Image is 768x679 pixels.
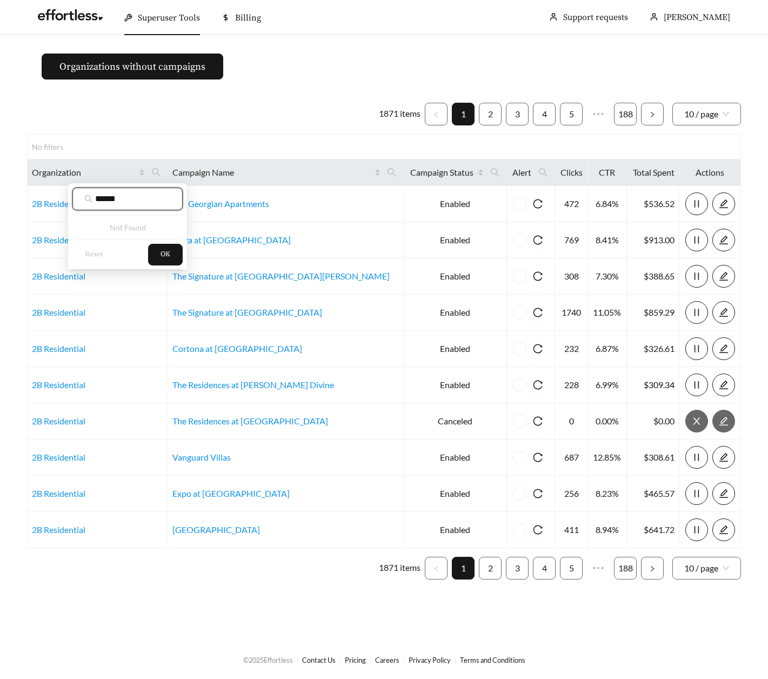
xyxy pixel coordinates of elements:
button: edit [712,337,735,360]
span: reload [526,235,549,245]
button: pause [685,192,708,215]
li: 5 [560,557,583,580]
td: 256 [555,476,587,512]
a: 5 [560,103,582,125]
span: reload [526,199,549,209]
a: 5 [560,557,582,579]
span: pause [686,308,707,317]
td: $641.72 [627,512,680,548]
button: pause [685,301,708,324]
td: 769 [555,222,587,258]
a: 3 [506,557,528,579]
td: $326.61 [627,331,680,367]
a: edit [712,524,735,535]
button: edit [712,410,735,432]
a: 3 [506,103,528,125]
button: edit [712,518,735,541]
span: edit [713,199,734,209]
td: 0.00% [588,403,627,440]
span: left [433,565,439,572]
span: Billing [235,12,261,23]
a: Terms and Conditions [460,656,525,664]
div: Page Size [672,103,741,125]
button: edit [712,482,735,505]
button: reload [526,518,549,541]
span: search [84,195,93,203]
span: search [151,168,161,177]
td: Enabled [404,222,507,258]
span: © 2025 Effortless [243,656,293,664]
span: ••• [587,103,610,125]
td: 8.94% [588,512,627,548]
span: Campaign Name [172,166,372,179]
li: Previous Page [425,103,448,125]
button: pause [685,337,708,360]
a: Careers [375,656,399,664]
span: edit [713,271,734,281]
td: Canceled [404,403,507,440]
button: pause [685,229,708,251]
a: 2 [479,557,501,579]
li: 1 [452,557,475,580]
td: Enabled [404,440,507,476]
a: edit [712,452,735,462]
button: OK [148,244,183,265]
a: Contact Us [302,656,336,664]
td: $913.00 [627,222,680,258]
a: edit [712,343,735,354]
a: 188 [615,103,636,125]
span: Campaign Status [408,166,476,179]
span: pause [686,235,707,245]
span: reload [526,344,549,354]
td: $536.52 [627,186,680,222]
span: pause [686,452,707,462]
a: edit [712,380,735,390]
span: pause [686,271,707,281]
a: 188 [615,557,636,579]
a: 2B Residential [32,343,85,354]
td: 308 [555,258,587,295]
li: 3 [506,557,529,580]
a: 2B Residential [32,235,85,245]
button: reload [526,410,549,432]
span: [PERSON_NAME] [664,12,730,23]
span: right [649,565,656,572]
li: 188 [614,103,637,125]
a: 2B Residential [32,271,85,281]
td: $308.61 [627,440,680,476]
td: $388.65 [627,258,680,295]
button: pause [685,518,708,541]
span: left [433,111,439,118]
td: 8.41% [588,222,627,258]
li: 4 [533,103,556,125]
span: Superuser Tools [138,12,200,23]
div: Page Size [672,557,741,580]
div: No filters [32,141,75,152]
li: Previous Page [425,557,448,580]
td: 411 [555,512,587,548]
span: edit [713,235,734,245]
li: Next 5 Pages [587,103,610,125]
span: edit [713,452,734,462]
button: Reset [72,244,115,265]
td: 6.99% [588,367,627,403]
li: 5 [560,103,583,125]
td: Enabled [404,512,507,548]
span: search [147,164,165,181]
button: edit [712,229,735,251]
button: reload [526,446,549,469]
a: Support requests [563,12,628,23]
span: reload [526,416,549,426]
span: search [490,168,500,177]
th: Clicks [555,159,587,186]
a: edit [712,488,735,498]
button: right [641,557,664,580]
button: reload [526,337,549,360]
a: 2B Residential [32,416,85,426]
td: 687 [555,440,587,476]
td: 0 [555,403,587,440]
a: 1 [452,557,474,579]
a: [GEOGRAPHIC_DATA] [172,524,260,535]
button: reload [526,301,549,324]
button: reload [526,482,549,505]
